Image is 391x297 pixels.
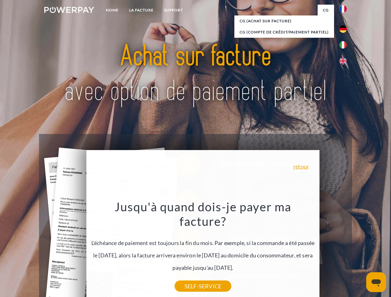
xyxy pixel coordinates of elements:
[234,27,334,38] a: CG (Compte de crédit/paiement partiel)
[101,5,124,16] a: Home
[339,5,347,13] img: fr
[234,15,334,27] a: CG (achat sur facture)
[339,57,347,65] img: en
[293,164,309,169] a: retour
[318,5,334,16] a: CG
[339,25,347,33] img: de
[59,30,332,118] img: title-powerpay_fr.svg
[124,5,159,16] a: LA FACTURE
[44,7,94,13] img: logo-powerpay-white.svg
[90,199,316,286] div: L'échéance de paiement est toujours la fin du mois. Par exemple, si la commande a été passée le [...
[90,199,316,229] h3: Jusqu'à quand dois-je payer ma facture?
[159,5,188,16] a: Support
[339,41,347,49] img: it
[366,272,386,292] iframe: Bouton de lancement de la fenêtre de messagerie
[175,281,231,292] a: SELF-SERVICE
